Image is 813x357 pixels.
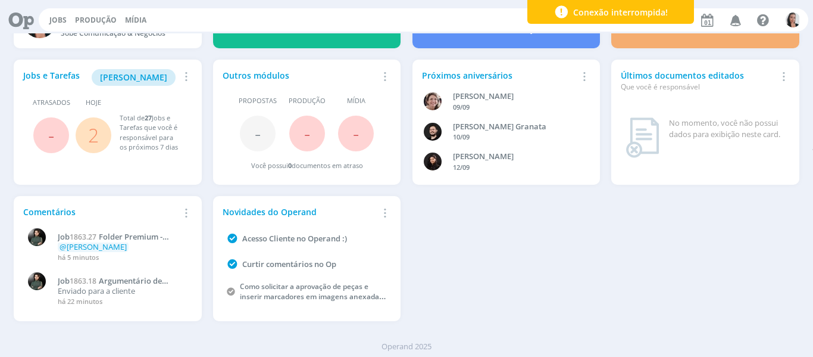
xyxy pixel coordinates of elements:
button: Jobs [46,15,70,25]
span: - [255,120,261,146]
span: há 5 minutos [58,253,99,262]
a: Produção [75,15,117,25]
a: 2 [88,122,99,148]
button: Mídia [121,15,150,25]
img: B [424,123,442,141]
span: - [353,120,359,146]
a: Mídia [125,15,146,25]
img: L [424,153,442,170]
span: [PERSON_NAME] [100,72,167,83]
button: Produção [71,15,120,25]
span: @[PERSON_NAME] [60,241,127,252]
span: Produção [289,96,326,106]
div: Luana da Silva de Andrade [453,151,579,163]
span: 12/09 [453,163,470,172]
a: Job1863.18Argumentário de vendas Tempest E [58,277,186,286]
a: Jobs [49,15,67,25]
a: Curtir comentários no Op [242,259,336,269]
div: Aline Beatriz Jackisch [453,91,579,103]
a: Job1863.27Folder Premium - Tempest E [58,232,186,242]
a: [PERSON_NAME] [92,71,176,82]
span: 10/09 [453,132,470,141]
span: Folder Premium - Tempest E [58,231,162,252]
button: C [785,10,801,30]
span: 1863.18 [70,276,96,286]
div: Novidades do Operand [223,206,377,218]
span: Hoje [86,98,101,108]
span: - [48,122,54,148]
img: dashboard_not_found.png [626,117,659,158]
span: Conexão interrompida! [573,6,668,18]
div: Horas apontadas hoje! [522,9,558,35]
div: Comentários [23,206,178,218]
div: No momento, você não possui dados para exibição neste card. [669,117,784,141]
span: 27 [145,113,152,122]
div: Últimos documentos editados [621,69,776,92]
span: Mídia [347,96,365,106]
span: Atrasados [33,98,70,108]
button: [PERSON_NAME] [92,69,176,86]
p: Enviado para a cliente [58,287,186,296]
div: Próximos aniversários [422,69,577,82]
span: 1863.27 [70,232,96,242]
div: Que você é responsável [621,82,776,92]
span: Propostas [239,96,277,106]
span: Argumentário de vendas Tempest E [58,275,162,296]
img: M [28,228,46,246]
img: A [424,92,442,110]
div: Bruno Corralo Granata [453,121,579,133]
div: Sobe Comunicação & Negócios [61,28,178,39]
span: 0 [288,161,292,170]
div: Outros módulos [223,69,377,82]
img: C [786,13,801,27]
a: Acesso Cliente no Operand :) [242,233,347,244]
a: Como solicitar a aprovação de peças e inserir marcadores em imagens anexadas a um job? [240,281,389,312]
span: há 22 minutos [58,297,102,306]
img: M [28,272,46,290]
div: Você possui documentos em atraso [251,161,363,171]
span: - [304,120,310,146]
span: 09/09 [453,103,470,111]
div: Total de Jobs e Tarefas que você é responsável para os próximos 7 dias [120,113,180,153]
div: Jobs e Tarefas [23,69,178,86]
